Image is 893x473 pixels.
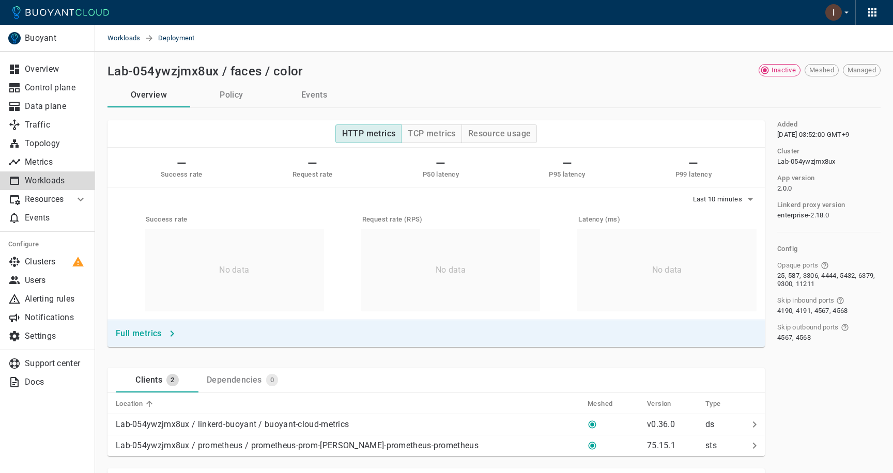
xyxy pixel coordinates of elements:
p: No data [652,265,682,275]
h5: P95 latency [549,170,585,179]
button: Policy [190,83,273,107]
p: ds [705,419,744,430]
button: TCP metrics [401,124,461,143]
p: Data plane [25,101,87,112]
a: Workloads [107,25,145,52]
svg: Ports that bypass the Linkerd proxy for outgoing connections [841,323,849,332]
p: Control plane [25,83,87,93]
p: No data [436,265,466,275]
span: Version [647,399,685,408]
h5: Version [647,400,671,408]
p: v0.36.0 [647,419,675,429]
span: Last 10 minutes [693,195,745,203]
h5: P50 latency [423,170,459,179]
h4: Full metrics [116,328,162,339]
h5: Cluster [777,147,800,155]
h4: TCP metrics [408,129,455,139]
p: Alerting rules [25,294,87,304]
p: Notifications [25,312,87,323]
span: Location [116,399,156,408]
p: Lab-054ywzjmx8ux / linkerd-buoyant / buoyant-cloud-metrics [116,419,349,430]
h5: Type [705,400,721,408]
div: Dependencies [203,371,262,385]
p: Overview [25,64,87,74]
h5: Request rate [292,170,333,179]
p: Resources [25,194,66,204]
h2: — [161,156,203,170]
button: Overview [107,83,190,107]
h5: Linkerd proxy version [777,201,845,209]
h5: Request rate (RPS) [362,215,541,224]
span: Meshed [805,66,838,74]
h4: HTTP metrics [342,129,396,139]
h5: Configure [8,240,87,248]
h5: Success rate [146,215,324,224]
button: Resource usage [461,124,537,143]
p: 75.15.1 [647,440,675,450]
a: Dependencies0 [198,368,286,392]
span: 4190, 4191, 4567, 4568 [777,307,848,315]
p: Metrics [25,157,87,167]
svg: Ports that bypass the Linkerd proxy for incoming connections [836,296,844,305]
p: sts [705,440,744,451]
span: Deployment [158,25,207,52]
p: No data [219,265,249,275]
span: Opaque ports [777,261,819,270]
span: Skip outbound ports [777,323,839,332]
span: enterprise-2.18.0 [777,211,829,219]
span: Meshed [588,399,626,408]
h5: Meshed [588,400,612,408]
h5: App version [777,174,814,182]
span: 2 [166,376,178,384]
h2: Lab-054ywzjmx8ux / faces / color [107,64,303,78]
div: Clients [131,371,162,385]
p: Buoyant [25,33,86,43]
img: Buoyant [8,32,21,44]
span: Lab-054ywzjmx8ux [777,157,836,166]
p: Topology [25,138,87,149]
h2: — [549,156,585,170]
img: Ivan Porta [825,4,842,21]
button: Full metrics [112,324,180,343]
h5: P99 latency [675,170,712,179]
h5: Latency (ms) [578,215,757,224]
span: 4567, 4568 [777,334,811,342]
h5: Config [777,245,881,253]
a: Clients2 [116,368,198,392]
span: Skip inbound ports [777,296,834,305]
span: 2.0.0 [777,184,792,193]
p: Settings [25,331,87,341]
button: HTTP metrics [335,124,402,143]
p: Events [25,213,87,223]
h5: Location [116,400,143,408]
h2: — [292,156,333,170]
p: Workloads [25,176,87,186]
span: Inactive [767,66,800,74]
span: Type [705,399,734,408]
span: 25, 587, 3306, 4444, 5432, 6379, 9300, 11211 [777,272,879,288]
button: Last 10 minutes [693,192,757,207]
button: Events [273,83,356,107]
span: Tue, 29 Jul 2025 18:52:00 UTC [777,131,849,139]
p: Docs [25,377,87,387]
svg: Ports that skip Linkerd protocol detection [821,261,829,270]
h4: Resource usage [468,129,531,139]
p: Support center [25,358,87,369]
p: Users [25,275,87,286]
h5: Added [777,120,797,129]
p: Clusters [25,257,87,267]
p: Traffic [25,120,87,130]
span: Managed [843,66,880,74]
h2: — [423,156,459,170]
p: Lab-054ywzjmx8ux / prometheus / prometheus-prom-[PERSON_NAME]-prometheus-prometheus [116,440,479,451]
h5: Success rate [161,170,203,179]
h2: — [675,156,712,170]
span: 0 [266,376,278,384]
